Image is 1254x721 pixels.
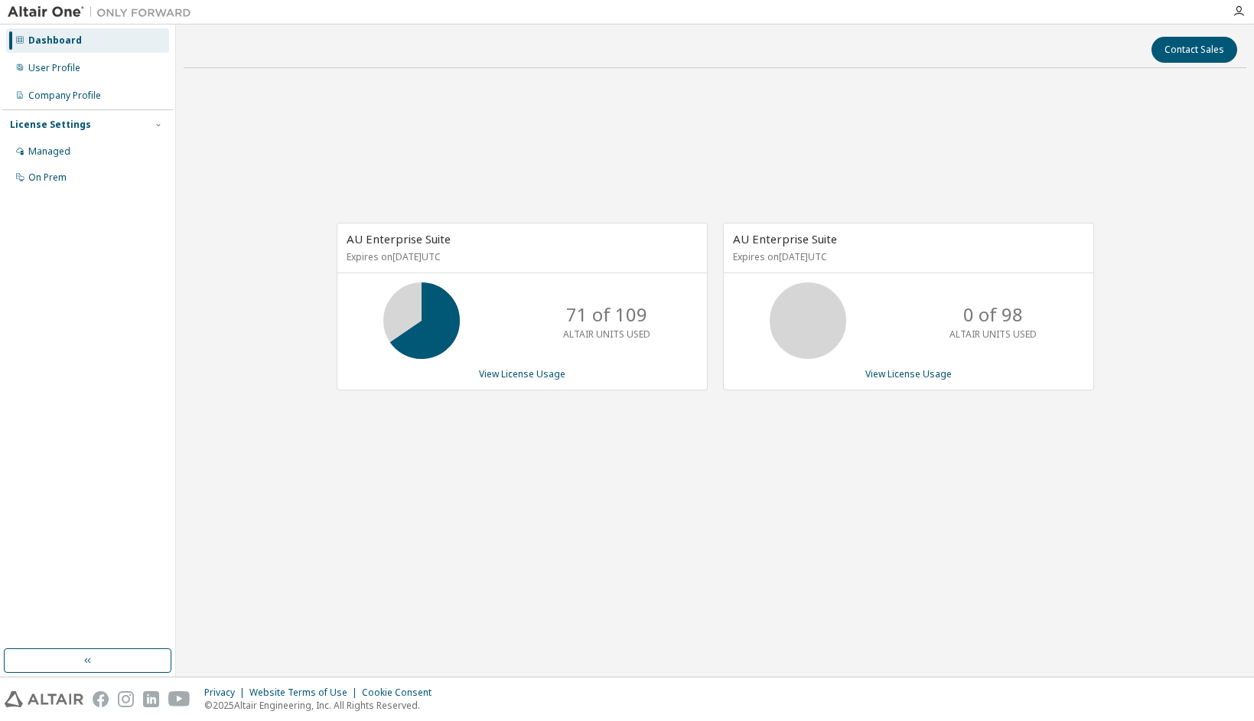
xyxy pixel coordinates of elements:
[28,171,67,184] div: On Prem
[143,691,159,707] img: linkedin.svg
[10,119,91,131] div: License Settings
[347,250,694,263] p: Expires on [DATE] UTC
[566,302,647,328] p: 71 of 109
[1151,37,1237,63] button: Contact Sales
[5,691,83,707] img: altair_logo.svg
[249,687,362,699] div: Website Terms of Use
[8,5,199,20] img: Altair One
[118,691,134,707] img: instagram.svg
[733,231,837,246] span: AU Enterprise Suite
[28,90,101,102] div: Company Profile
[347,231,451,246] span: AU Enterprise Suite
[28,34,82,47] div: Dashboard
[204,687,249,699] div: Privacy
[204,699,441,712] p: © 2025 Altair Engineering, Inc. All Rights Reserved.
[563,328,650,341] p: ALTAIR UNITS USED
[949,328,1037,341] p: ALTAIR UNITS USED
[865,367,952,380] a: View License Usage
[93,691,109,707] img: facebook.svg
[479,367,565,380] a: View License Usage
[168,691,191,707] img: youtube.svg
[28,62,80,74] div: User Profile
[362,687,441,699] div: Cookie Consent
[963,302,1023,328] p: 0 of 98
[28,145,70,158] div: Managed
[733,250,1080,263] p: Expires on [DATE] UTC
